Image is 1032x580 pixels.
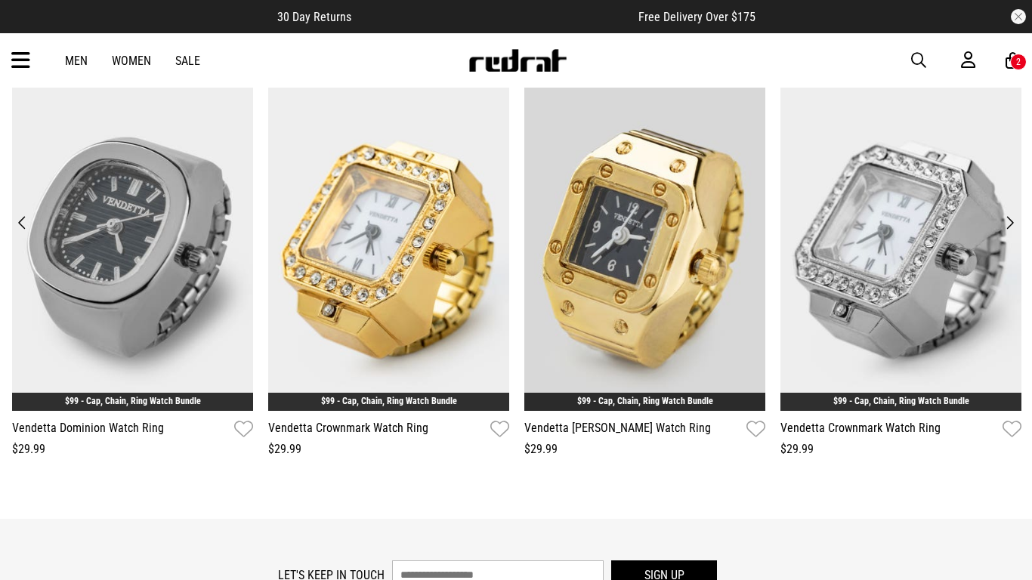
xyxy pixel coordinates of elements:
[524,79,765,411] img: Vendetta Luciano Watch Ring in Multi
[468,49,567,72] img: Redrat logo
[65,54,88,68] a: Men
[321,396,457,406] a: $99 - Cap, Chain, Ring Watch Bundle
[175,54,200,68] a: Sale
[268,79,509,411] img: Vendetta Crownmark Watch Ring in Multi
[12,418,164,440] a: Vendetta Dominion Watch Ring
[12,212,32,233] button: Previous
[268,418,428,440] a: Vendetta Crownmark Watch Ring
[833,396,969,406] a: $99 - Cap, Chain, Ring Watch Bundle
[65,396,201,406] a: $99 - Cap, Chain, Ring Watch Bundle
[524,440,765,458] div: $29.99
[12,79,253,411] img: Vendetta Dominion Watch Ring in Silver
[1016,57,1021,67] div: 2
[1006,53,1020,69] a: 2
[12,440,253,458] div: $29.99
[780,418,941,440] a: Vendetta Crownmark Watch Ring
[577,396,713,406] a: $99 - Cap, Chain, Ring Watch Bundle
[382,9,608,24] iframe: Customer reviews powered by Trustpilot
[112,54,151,68] a: Women
[1000,212,1020,233] button: Next
[277,10,351,24] span: 30 Day Returns
[638,10,755,24] span: Free Delivery Over $175
[524,418,711,440] a: Vendetta [PERSON_NAME] Watch Ring
[12,6,57,51] button: Open LiveChat chat widget
[780,79,1021,411] img: Vendetta Crownmark Watch Ring in Silver
[268,440,509,458] div: $29.99
[780,440,1021,458] div: $29.99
